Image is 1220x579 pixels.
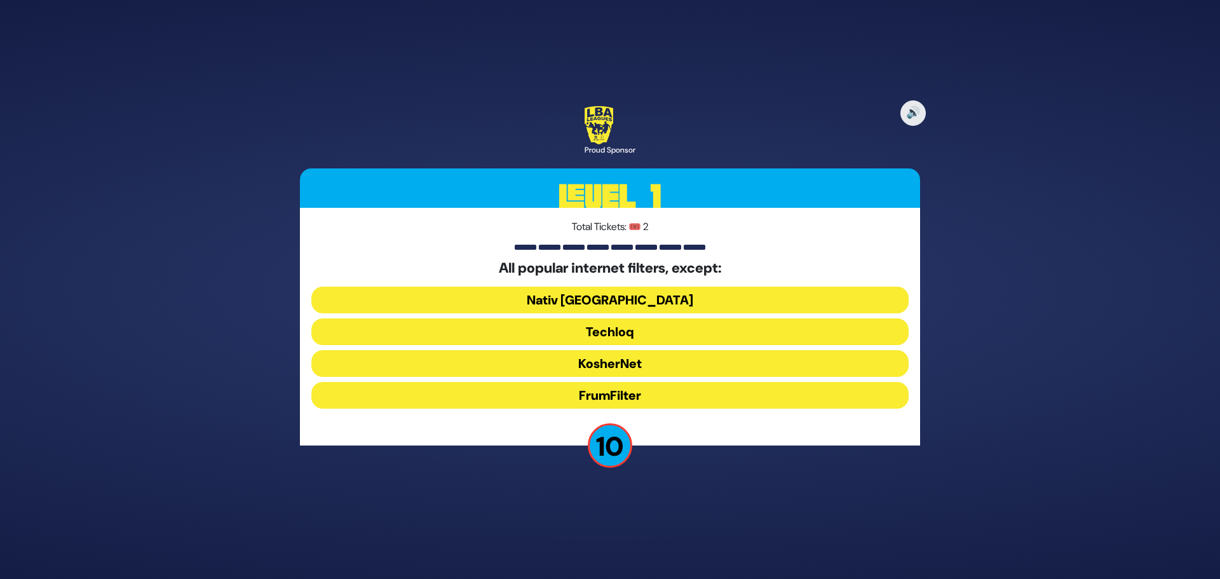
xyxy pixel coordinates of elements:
img: LBA [585,106,613,144]
button: Techloq [311,318,909,345]
h3: Level 1 [300,168,920,226]
h5: All popular internet filters, except: [311,260,909,276]
button: 🔊 [900,100,926,126]
button: Nativ [GEOGRAPHIC_DATA] [311,287,909,313]
div: Proud Sponsor [585,144,635,156]
button: KosherNet [311,350,909,377]
p: 10 [588,423,632,468]
p: Total Tickets: 🎟️ 2 [311,219,909,235]
button: FrumFilter [311,382,909,409]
